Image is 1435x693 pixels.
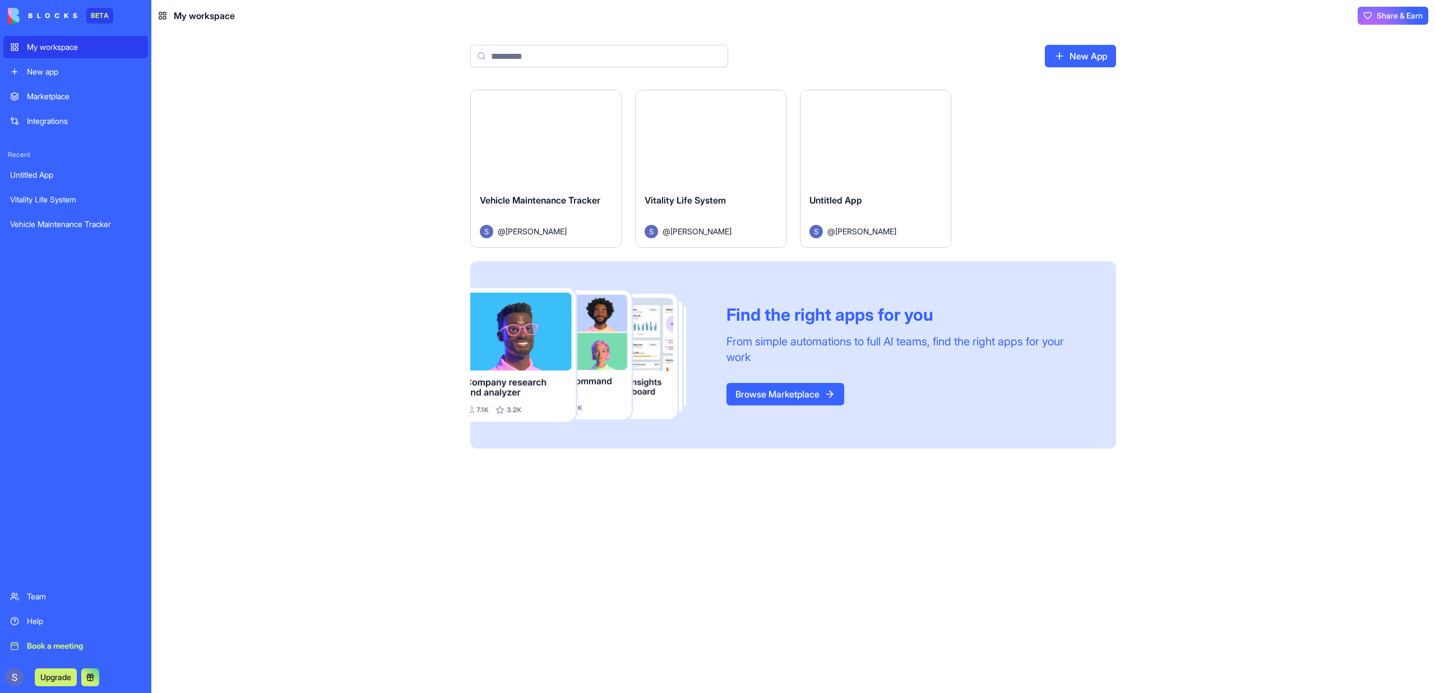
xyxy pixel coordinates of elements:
span: [PERSON_NAME] [835,225,896,237]
span: Share & Earn [1377,10,1423,21]
div: Help [27,616,141,627]
span: Vehicle Maintenance Tracker [480,195,600,206]
a: Team [3,585,148,608]
div: Vitality Life System [10,194,141,205]
a: Vehicle Maintenance TrackerAvatar@[PERSON_NAME] [470,90,622,248]
span: Vitality Life System [645,195,726,206]
a: New App [1045,45,1116,67]
div: Vehicle Maintenance Tracker [10,219,141,230]
div: My workspace [27,41,141,53]
img: ACg8ocJAQEAHONBgl4abW4f73Yi5lbvBjcRSuGlM9W41Wj0Z-_I48A=s96-c [6,668,24,686]
span: @ [827,225,835,237]
img: Avatar [645,225,658,238]
span: Untitled App [809,195,862,206]
div: Untitled App [10,169,141,181]
span: @ [498,225,506,237]
div: Team [27,591,141,602]
a: Vitality Life SystemAvatar@[PERSON_NAME] [635,90,786,248]
img: logo [8,8,77,24]
a: My workspace [3,36,148,58]
a: Untitled App [3,164,148,186]
a: Browse Marketplace [726,383,844,405]
span: [PERSON_NAME] [506,225,567,237]
div: Integrations [27,115,141,127]
a: New app [3,61,148,83]
a: Untitled AppAvatar@[PERSON_NAME] [800,90,951,248]
span: My workspace [174,9,235,22]
a: Upgrade [35,671,77,682]
a: Marketplace [3,85,148,108]
a: Book a meeting [3,635,148,657]
a: Integrations [3,110,148,132]
div: From simple automations to full AI teams, find the right apps for your work [726,334,1089,365]
div: BETA [86,8,113,24]
span: @ [663,225,670,237]
span: Recent [3,150,148,159]
div: New app [27,66,141,77]
span: [PERSON_NAME] [670,225,732,237]
img: Frame_181_egmpey.png [470,288,709,422]
a: Vehicle Maintenance Tracker [3,213,148,235]
button: Upgrade [35,668,77,686]
div: Book a meeting [27,640,141,652]
a: BETA [8,8,113,24]
a: Vitality Life System [3,188,148,211]
div: Find the right apps for you [726,304,1089,325]
img: Avatar [809,225,823,238]
a: Help [3,610,148,632]
button: Share & Earn [1358,7,1428,25]
img: Avatar [480,225,493,238]
div: Marketplace [27,91,141,102]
